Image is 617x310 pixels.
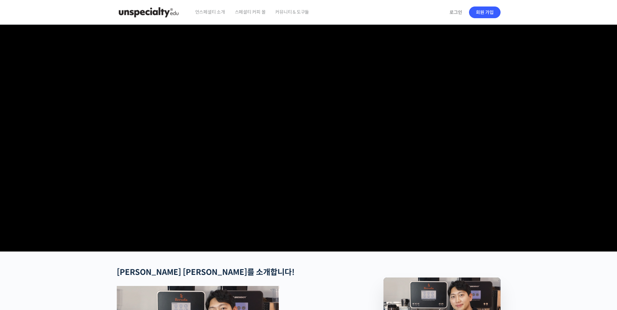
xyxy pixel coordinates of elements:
a: 대화 [43,206,84,222]
a: 홈 [2,206,43,222]
a: 로그인 [446,5,466,20]
a: 회원 가입 [469,6,501,18]
a: 설정 [84,206,125,222]
h2: [PERSON_NAME] [PERSON_NAME]를 소개합니다! [117,268,349,277]
span: 대화 [60,216,67,221]
span: 홈 [20,216,24,221]
span: 설정 [101,216,108,221]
